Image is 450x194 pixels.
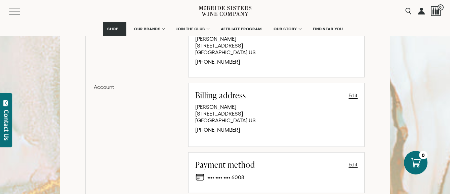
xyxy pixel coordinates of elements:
[313,27,343,31] span: FIND NEAR YOU
[269,22,305,36] a: OUR STORY
[9,8,33,14] button: Mobile Menu Trigger
[216,22,266,36] a: AFFILIATE PROGRAM
[438,4,444,10] span: 0
[309,22,347,36] a: FIND NEAR YOU
[103,22,126,36] a: SHOP
[176,27,205,31] span: JOIN THE CLUB
[221,27,262,31] span: AFFILIATE PROGRAM
[107,27,119,31] span: SHOP
[130,22,168,36] a: OUR BRANDS
[419,151,427,159] div: 0
[134,27,160,31] span: OUR BRANDS
[3,110,10,140] div: Contact Us
[274,27,297,31] span: OUR STORY
[172,22,213,36] a: JOIN THE CLUB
